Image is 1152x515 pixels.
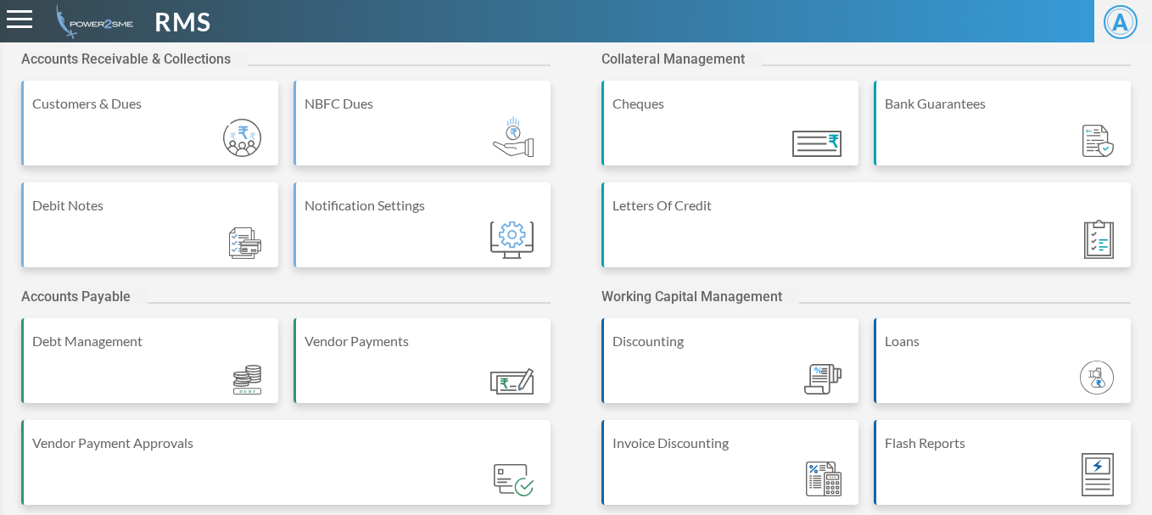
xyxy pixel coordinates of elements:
a: Customers & Dues Module_ic [21,81,278,182]
div: Invoice Discounting [612,433,850,453]
div: Letters Of Credit [612,195,1122,216]
img: Module_ic [1084,220,1114,259]
img: Module_ic [233,365,261,395]
img: Module_ic [223,119,261,157]
img: Module_ic [490,221,534,259]
div: Loans [885,331,1122,351]
div: Debt Management [32,331,270,351]
img: Module_ic [494,464,534,496]
img: Module_ic [804,364,842,395]
img: Module_ic [229,227,261,259]
a: Notification Settings Module_ic [294,182,551,284]
a: Letters Of Credit Module_ic [601,182,1131,284]
div: Vendor Payment Approvals [32,433,542,453]
div: Debit Notes [32,195,270,216]
img: Module_ic [1080,361,1114,395]
a: Debit Notes Module_ic [21,182,278,284]
h2: Accounts Receivable & Collections [21,51,248,67]
div: Customers & Dues [32,93,270,114]
a: Cheques Module_ic [601,81,858,182]
div: Bank Guarantees [885,93,1122,114]
a: Loans Module_ic [874,318,1131,420]
img: Module_ic [806,462,842,497]
img: Module_ic [1082,125,1114,158]
h2: Accounts Payable [21,288,148,305]
div: Notification Settings [305,195,542,216]
div: Discounting [612,331,850,351]
div: NBFC Dues [305,93,542,114]
img: admin [49,4,133,39]
span: RMS [154,3,211,41]
a: NBFC Dues Module_ic [294,81,551,182]
a: Discounting Module_ic [601,318,858,420]
h2: Working Capital Management [601,288,799,305]
img: Module_ic [1082,453,1114,496]
div: Cheques [612,93,850,114]
h2: Collateral Management [601,51,762,67]
div: Vendor Payments [305,331,542,351]
a: Vendor Payments Module_ic [294,318,551,420]
span: A [1104,5,1138,39]
div: Flash Reports [885,433,1122,453]
img: Module_ic [493,116,534,157]
img: Module_ic [792,131,842,157]
a: Debt Management Module_ic [21,318,278,420]
a: Bank Guarantees Module_ic [874,81,1131,182]
img: Module_ic [490,368,534,395]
